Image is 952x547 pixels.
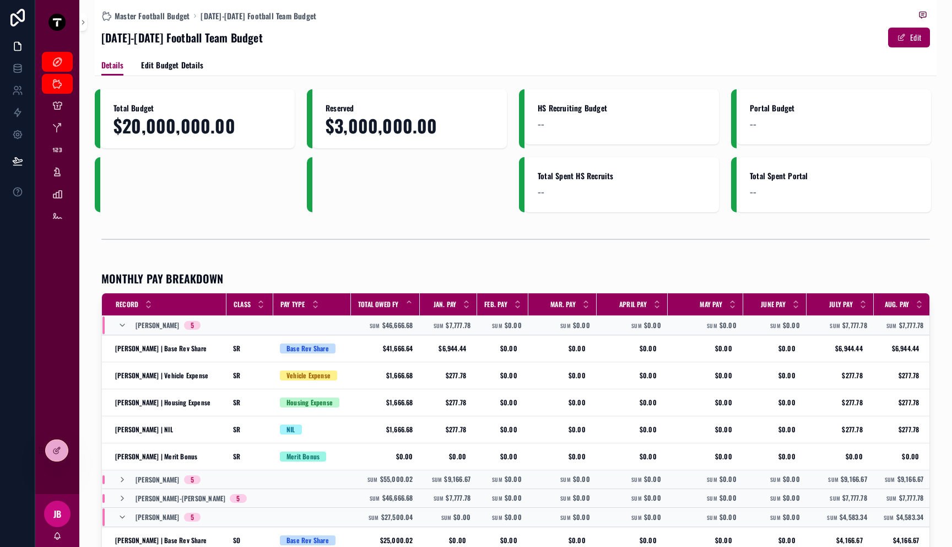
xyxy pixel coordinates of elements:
[608,371,657,380] span: $0.00
[631,495,642,502] small: Sum
[770,514,781,522] small: Sum
[886,495,897,502] small: Sum
[367,476,378,484] small: Sum
[358,300,399,309] span: Total Owed FY
[136,321,180,330] span: [PERSON_NAME]
[644,474,661,484] span: $0.00
[492,476,502,484] small: Sum
[358,536,413,545] span: $25,000.02
[326,116,494,135] span: $3,000,000.00
[720,474,737,484] span: $0.00
[431,425,467,434] span: $277.78
[828,476,839,484] small: Sum
[720,512,737,522] span: $0.00
[884,514,894,522] small: Sum
[201,10,316,22] a: [DATE]-[DATE] Football Team Budget
[885,425,919,434] span: $277.78
[236,494,240,503] div: 5
[842,493,867,502] span: $7,777.78
[444,474,470,484] span: $9,166.67
[446,320,470,330] span: $7,777.78
[720,493,737,502] span: $0.00
[885,300,910,309] span: Aug. Pay
[783,320,800,330] span: $0.00
[608,452,657,461] span: $0.00
[720,320,737,330] span: $0.00
[380,474,413,484] span: $55,000.02
[707,495,717,502] small: Sum
[644,512,661,522] span: $0.00
[358,398,413,407] span: $1,666.68
[115,10,190,22] span: Master Football Budget
[783,493,800,502] span: $0.00
[233,425,240,434] span: SR
[885,398,919,407] span: $277.78
[750,170,918,181] span: Total Spent Portal
[113,116,282,135] span: $20,000,000.00
[754,344,796,353] span: $0.00
[830,495,840,502] small: Sum
[770,495,781,502] small: Sum
[101,10,190,22] a: Master Football Budget
[488,398,517,407] span: $0.00
[358,344,413,353] span: $41,666.64
[573,493,590,502] span: $0.00
[888,28,930,47] button: Edit
[770,476,781,484] small: Sum
[286,452,320,462] div: Merit Bonus
[431,452,467,461] span: $0.00
[538,103,706,114] span: HS Recruiting Budget
[573,474,590,484] span: $0.00
[750,116,756,131] span: --
[370,495,380,502] small: Sum
[750,184,756,199] span: --
[885,452,919,461] span: $0.00
[488,344,517,353] span: $0.00
[885,536,919,545] span: $4,166.67
[631,514,642,522] small: Sum
[115,536,207,545] span: [PERSON_NAME] | Base Rev Share
[608,425,657,434] span: $0.00
[840,512,867,522] span: $4,583.34
[700,300,722,309] span: May Pay
[115,398,210,407] span: [PERSON_NAME] | Housing Expense
[841,474,867,484] span: $9,166.67
[608,536,657,545] span: $0.00
[116,300,138,309] span: Record
[233,371,240,380] span: SR
[539,371,586,380] span: $0.00
[897,474,924,484] span: $9,166.67
[136,475,180,484] span: [PERSON_NAME]
[608,344,657,353] span: $0.00
[141,55,203,77] a: Edit Budget Details
[679,371,732,380] span: $0.00
[750,103,918,114] span: Portal Budget
[818,371,863,380] span: $277.78
[492,495,502,502] small: Sum
[899,320,924,330] span: $7,777.78
[560,495,571,502] small: Sum
[431,398,467,407] span: $277.78
[191,475,194,484] div: 5
[644,320,661,330] span: $0.00
[539,536,586,545] span: $0.00
[560,476,571,484] small: Sum
[136,513,180,522] span: [PERSON_NAME]
[644,493,661,502] span: $0.00
[488,371,517,380] span: $0.00
[886,322,897,330] small: Sum
[770,322,781,330] small: Sum
[492,514,502,522] small: Sum
[233,536,240,545] span: SO
[885,344,919,353] span: $6,944.44
[141,60,203,71] span: Edit Budget Details
[679,425,732,434] span: $0.00
[432,476,442,484] small: Sum
[48,13,66,31] img: App logo
[191,513,194,522] div: 5
[286,535,329,545] div: Base Rev Share
[505,493,522,502] span: $0.00
[488,536,517,545] span: $0.00
[754,536,796,545] span: $0.00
